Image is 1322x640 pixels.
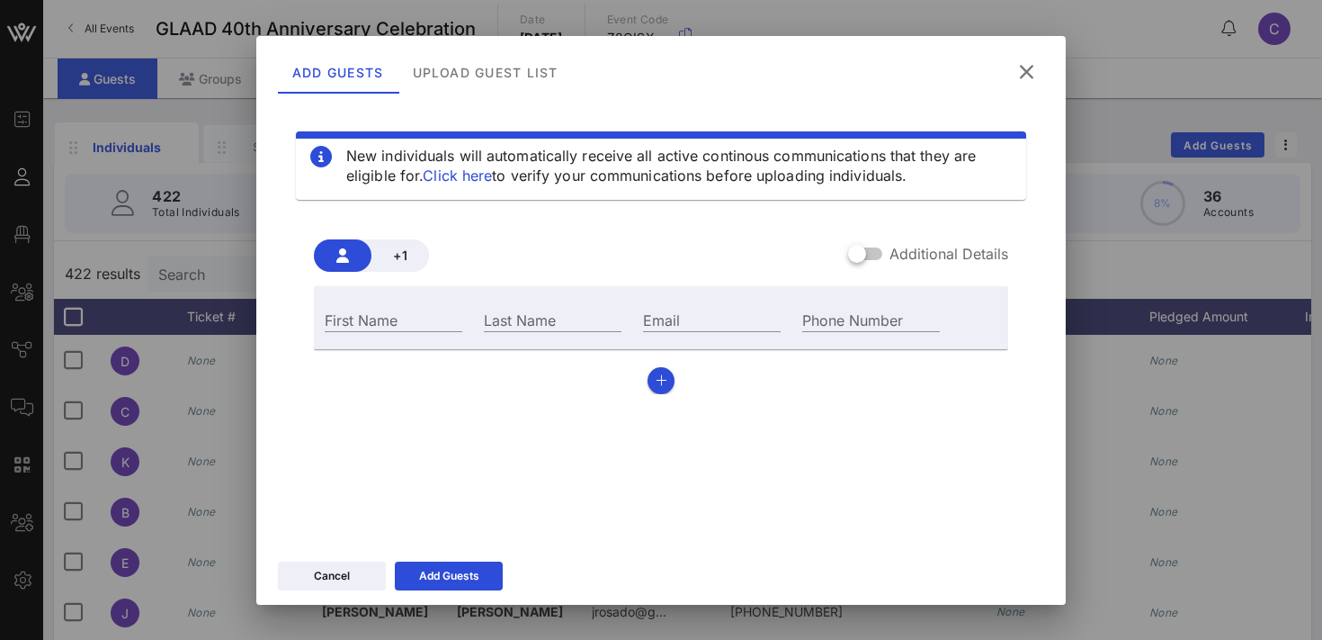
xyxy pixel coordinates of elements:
[386,248,415,263] span: +1
[398,50,573,94] div: Upload Guest List
[419,567,479,585] div: Add Guests
[346,146,1012,185] div: New individuals will automatically receive all active continous communications that they are elig...
[371,239,429,272] button: +1
[314,567,350,585] div: Cancel
[278,50,398,94] div: Add Guests
[889,245,1008,263] label: Additional Details
[395,562,503,590] button: Add Guests
[423,167,492,185] a: Click here
[278,562,386,590] button: Cancel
